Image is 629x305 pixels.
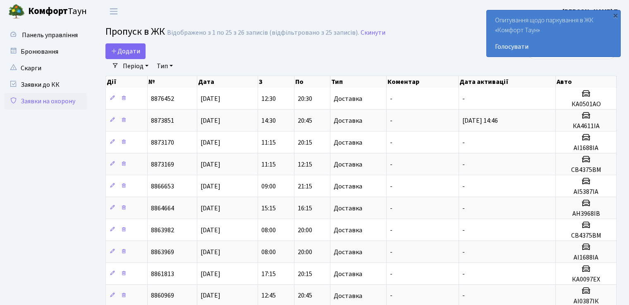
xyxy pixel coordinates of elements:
[559,166,613,174] h5: СВ4375ВМ
[148,76,197,88] th: №
[8,3,25,20] img: logo.png
[106,76,148,88] th: Дії
[294,76,330,88] th: По
[390,182,392,191] span: -
[462,160,465,169] span: -
[4,27,87,43] a: Панель управління
[151,116,174,125] span: 8873851
[261,116,276,125] span: 14:30
[390,248,392,257] span: -
[390,291,392,300] span: -
[151,182,174,191] span: 8866653
[330,76,387,88] th: Тип
[22,31,78,40] span: Панель управління
[261,182,276,191] span: 09:00
[298,226,312,235] span: 20:00
[201,94,220,103] span: [DATE]
[334,161,362,168] span: Доставка
[495,42,612,52] a: Голосувати
[167,29,359,37] div: Відображено з 1 по 25 з 26 записів (відфільтровано з 25 записів).
[462,94,465,103] span: -
[334,227,362,234] span: Доставка
[261,226,276,235] span: 08:00
[298,248,312,257] span: 20:00
[559,210,613,218] h5: АН3968ІВ
[261,94,276,103] span: 12:30
[390,160,392,169] span: -
[151,138,174,147] span: 8873170
[298,160,312,169] span: 12:15
[298,204,312,213] span: 16:15
[258,76,294,88] th: З
[390,269,392,279] span: -
[562,7,619,17] a: [PERSON_NAME] Т.
[153,59,176,73] a: Тип
[151,226,174,235] span: 8863982
[298,116,312,125] span: 20:45
[261,138,276,147] span: 11:15
[201,160,220,169] span: [DATE]
[559,276,613,284] h5: КА0097ЕХ
[334,117,362,124] span: Доставка
[105,24,165,39] span: Пропуск в ЖК
[105,43,146,59] a: Додати
[361,29,385,37] a: Скинути
[151,269,174,279] span: 8861813
[4,76,87,93] a: Заявки до КК
[201,204,220,213] span: [DATE]
[334,293,362,299] span: Доставка
[390,116,392,125] span: -
[201,291,220,300] span: [DATE]
[4,43,87,60] a: Бронювання
[151,160,174,169] span: 8873169
[151,204,174,213] span: 8864664
[390,138,392,147] span: -
[559,100,613,108] h5: КА0501АО
[28,5,87,19] span: Таун
[28,5,68,18] b: Комфорт
[261,291,276,300] span: 12:45
[201,226,220,235] span: [DATE]
[559,188,613,196] h5: АІ5387ІА
[462,182,465,191] span: -
[334,95,362,102] span: Доставка
[334,139,362,146] span: Доставка
[298,291,312,300] span: 20:45
[462,116,498,125] span: [DATE] 14:46
[151,94,174,103] span: 8876452
[103,5,124,18] button: Переключити навігацію
[559,254,613,262] h5: АІ1688ІА
[4,93,87,110] a: Заявки на охорону
[298,138,312,147] span: 20:15
[201,138,220,147] span: [DATE]
[298,269,312,279] span: 20:15
[334,271,362,277] span: Доставка
[462,248,465,257] span: -
[151,291,174,300] span: 8860969
[390,226,392,235] span: -
[462,269,465,279] span: -
[298,94,312,103] span: 20:30
[611,11,619,19] div: ×
[559,122,613,130] h5: КА4611ІА
[559,232,613,240] h5: СВ4375ВМ
[261,160,276,169] span: 11:15
[334,183,362,190] span: Доставка
[462,204,465,213] span: -
[487,10,620,57] div: Опитування щодо паркування в ЖК «Комфорт Таун»
[201,116,220,125] span: [DATE]
[390,204,392,213] span: -
[197,76,258,88] th: Дата
[334,205,362,212] span: Доставка
[462,138,465,147] span: -
[298,182,312,191] span: 21:15
[261,248,276,257] span: 08:00
[201,269,220,279] span: [DATE]
[556,76,617,88] th: Авто
[462,291,465,300] span: -
[334,249,362,255] span: Доставка
[462,226,465,235] span: -
[120,59,152,73] a: Період
[111,47,140,56] span: Додати
[201,248,220,257] span: [DATE]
